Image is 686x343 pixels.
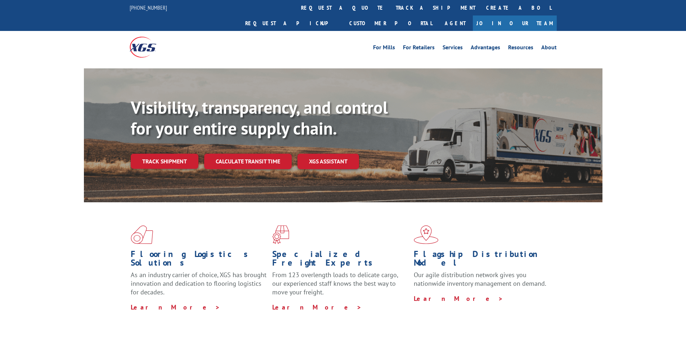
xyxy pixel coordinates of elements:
h1: Specialized Freight Experts [272,250,408,271]
span: As an industry carrier of choice, XGS has brought innovation and dedication to flooring logistics... [131,271,266,296]
a: [PHONE_NUMBER] [130,4,167,11]
a: Calculate transit time [204,154,292,169]
a: About [541,45,557,53]
a: Learn More > [272,303,362,311]
a: Resources [508,45,533,53]
a: Track shipment [131,154,198,169]
h1: Flagship Distribution Model [414,250,550,271]
a: For Retailers [403,45,435,53]
a: Customer Portal [344,15,438,31]
p: From 123 overlength loads to delicate cargo, our experienced staff knows the best way to move you... [272,271,408,303]
a: XGS ASSISTANT [297,154,359,169]
img: xgs-icon-focused-on-flooring-red [272,225,289,244]
a: Agent [438,15,473,31]
a: Request a pickup [240,15,344,31]
a: Join Our Team [473,15,557,31]
h1: Flooring Logistics Solutions [131,250,267,271]
a: Learn More > [131,303,220,311]
a: Learn More > [414,294,503,303]
a: For Mills [373,45,395,53]
b: Visibility, transparency, and control for your entire supply chain. [131,96,388,139]
img: xgs-icon-total-supply-chain-intelligence-red [131,225,153,244]
a: Advantages [471,45,500,53]
img: xgs-icon-flagship-distribution-model-red [414,225,439,244]
a: Services [443,45,463,53]
span: Our agile distribution network gives you nationwide inventory management on demand. [414,271,546,288]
